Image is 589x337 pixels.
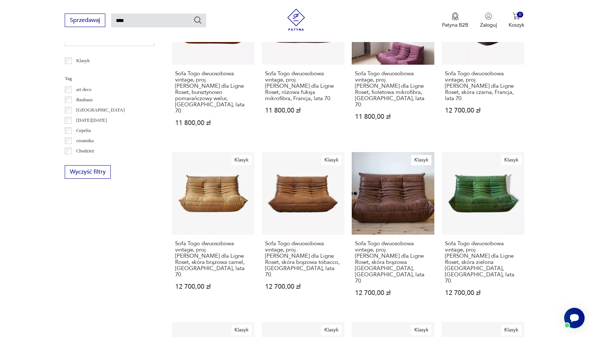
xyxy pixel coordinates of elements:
[193,16,202,24] button: Szukaj
[355,71,431,108] h3: Sofa Togo dwuosobowa vintage, proj. [PERSON_NAME] dla Ligne Roset, fioletowa mikrofibra, [GEOGRAP...
[564,308,585,328] iframe: Smartsupp widget button
[65,75,154,83] p: Tag
[265,241,341,278] h3: Sofa Togo dwuosobowa vintage, proj. [PERSON_NAME] dla Ligne Roset, skóra brązowa tobacco, [GEOGRA...
[509,12,524,29] button: 0Koszyk
[76,137,94,145] p: ceramika
[265,284,341,290] p: 12 700,00 zł
[76,106,125,114] p: [GEOGRAPHIC_DATA]
[480,22,497,29] p: Zaloguj
[285,9,307,31] img: Patyna - sklep z meblami i dekoracjami vintage
[509,22,524,29] p: Koszyk
[76,157,94,165] p: Ćmielów
[480,12,497,29] button: Zaloguj
[65,14,105,27] button: Sprzedawaj
[355,241,431,284] h3: Sofa Togo dwuosobowa vintage, proj. [PERSON_NAME] dla Ligne Roset, skóra brązowa [GEOGRAPHIC_DATA...
[442,152,524,310] a: KlasykSofa Togo dwuosobowa vintage, proj. M. Ducaroy dla Ligne Roset, skóra zielona dubai, Francj...
[175,284,251,290] p: 12 700,00 zł
[175,120,251,126] p: 11 800,00 zł
[452,12,459,20] img: Ikona medalu
[445,71,521,102] h3: Sofa Togo dwuosobowa vintage, proj. [PERSON_NAME] dla Ligne Roset, skóra czarna, Francja, lata 70.
[76,57,90,65] p: Klasyk
[517,12,523,18] div: 0
[175,71,251,114] h3: Sofa Togo dwuosobowa vintage, proj. [PERSON_NAME] dla Ligne Roset, bursztynowo pomarańczowy welur...
[76,96,92,104] p: Bauhaus
[65,18,105,23] a: Sprzedawaj
[172,152,254,310] a: KlasykSofa Togo dwuosobowa vintage, proj. M. Ducaroy dla Ligne Roset, skóra brązowa camel, Francj...
[265,71,341,102] h3: Sofa Togo dwuosobowa vintage, proj. [PERSON_NAME] dla Ligne Roset, różowa fuksja mikrofibra, Fran...
[76,86,91,94] p: art deco
[442,12,468,29] a: Ikona medaluPatyna B2B
[442,22,468,29] p: Patyna B2B
[65,165,111,179] button: Wyczyść filtry
[352,152,434,310] a: KlasykSofa Togo dwuosobowa vintage, proj. M. Ducaroy dla Ligne Roset, skóra brązowa dubai, Francj...
[175,241,251,278] h3: Sofa Togo dwuosobowa vintage, proj. [PERSON_NAME] dla Ligne Roset, skóra brązowa camel, [GEOGRAPH...
[355,290,431,296] p: 12 700,00 zł
[442,12,468,29] button: Patyna B2B
[76,116,107,124] p: [DATE][DATE]
[445,241,521,284] h3: Sofa Togo dwuosobowa vintage, proj. [PERSON_NAME] dla Ligne Roset, skóra zielona [GEOGRAPHIC_DATA...
[76,126,91,135] p: Cepelia
[355,114,431,120] p: 11 800,00 zł
[265,107,341,114] p: 11 800,00 zł
[485,12,492,20] img: Ikonka użytkownika
[445,107,521,114] p: 12 700,00 zł
[513,12,520,20] img: Ikona koszyka
[76,147,94,155] p: Chodzież
[445,290,521,296] p: 12 700,00 zł
[262,152,344,310] a: KlasykSofa Togo dwuosobowa vintage, proj. M. Ducaroy dla Ligne Roset, skóra brązowa tobacco, Fran...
